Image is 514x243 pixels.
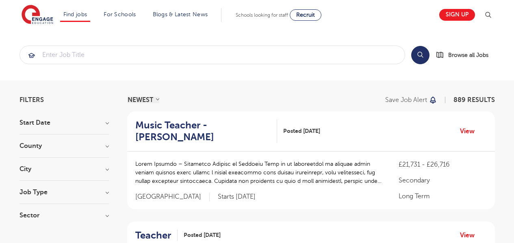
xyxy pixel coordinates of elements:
span: Filters [20,97,44,103]
p: Save job alert [385,97,427,103]
span: Posted [DATE] [283,127,320,135]
span: Posted [DATE] [184,231,221,239]
a: Browse all Jobs [436,50,495,60]
p: £21,731 - £26,716 [399,160,486,169]
div: Submit [20,46,405,64]
p: Starts [DATE] [218,193,256,201]
img: Engage Education [22,5,53,25]
h2: Teacher [135,230,171,241]
h2: Music Teacher - [PERSON_NAME] [135,119,271,143]
span: 889 RESULTS [453,96,495,104]
h3: Job Type [20,189,109,195]
a: Blogs & Latest News [153,11,208,17]
a: Music Teacher - [PERSON_NAME] [135,119,277,143]
a: View [460,230,481,241]
a: Teacher [135,230,178,241]
h3: Sector [20,212,109,219]
p: Long Term [399,191,486,201]
span: Recruit [296,12,315,18]
p: Secondary [399,176,486,185]
span: Browse all Jobs [448,50,488,60]
h3: County [20,143,109,149]
a: For Schools [104,11,136,17]
span: Schools looking for staff [236,12,288,18]
button: Save job alert [385,97,438,103]
p: Lorem Ipsumdo – Sitametco Adipisc el Seddoeiu Temp in ut laboreetdol ma aliquae admin veniam quis... [135,160,383,185]
a: View [460,126,481,137]
h3: City [20,166,109,172]
input: Submit [20,46,405,64]
a: Sign up [439,9,475,21]
button: Search [411,46,429,64]
span: [GEOGRAPHIC_DATA] [135,193,210,201]
h3: Start Date [20,119,109,126]
a: Find jobs [63,11,87,17]
a: Recruit [290,9,321,21]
